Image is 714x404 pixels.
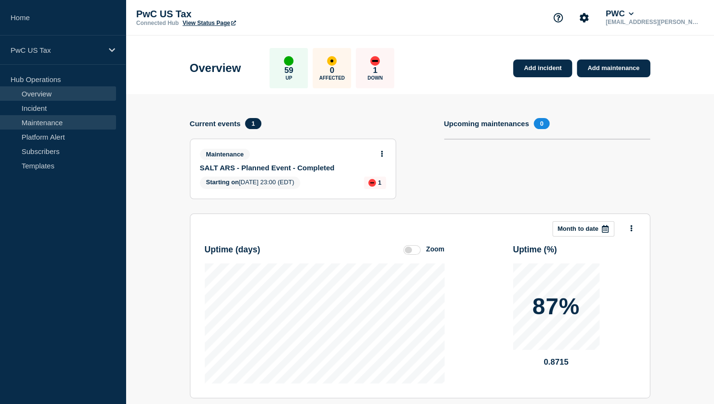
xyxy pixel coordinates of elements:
p: Month to date [558,225,598,232]
h1: Overview [190,61,241,75]
p: PwC US Tax [11,46,103,54]
button: Account settings [574,8,594,28]
a: Add maintenance [577,59,650,77]
button: Month to date [552,221,614,237]
div: affected [327,56,337,66]
span: [DATE] 23:00 (EDT) [200,177,301,189]
span: 1 [245,118,261,129]
a: View Status Page [183,20,236,26]
p: 1 [378,179,381,186]
div: up [284,56,293,66]
div: down [368,179,376,187]
p: 0 [330,66,334,75]
button: Support [548,8,568,28]
span: 0 [534,118,550,129]
span: Maintenance [200,149,250,160]
a: SALT ARS - Planned Event - Completed [200,164,373,172]
p: 1 [373,66,377,75]
p: 0.8715 [513,357,599,367]
p: Down [367,75,383,81]
div: Zoom [426,245,444,253]
p: Affected [319,75,345,81]
a: Add incident [513,59,572,77]
button: PWC [604,9,635,19]
p: 87% [532,295,580,318]
h4: Current events [190,119,241,128]
p: 59 [284,66,293,75]
p: [EMAIL_ADDRESS][PERSON_NAME][DOMAIN_NAME] [604,19,703,25]
div: down [370,56,380,66]
h4: Upcoming maintenances [444,119,529,128]
p: Up [285,75,292,81]
p: PwC US Tax [136,9,328,20]
p: Connected Hub [136,20,179,26]
h3: Uptime ( days ) [205,245,260,255]
h3: Uptime ( % ) [513,245,557,255]
span: Starting on [206,178,239,186]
